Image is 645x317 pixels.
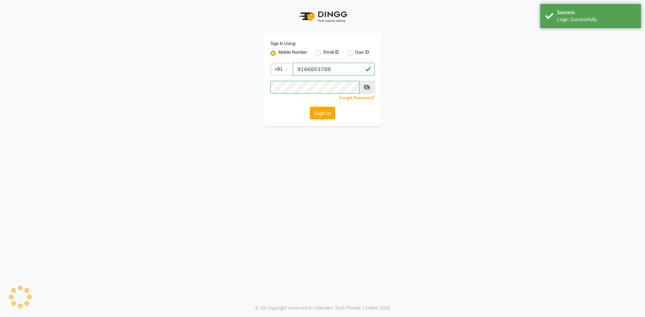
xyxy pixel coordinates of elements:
div: Login Successfully. [557,16,636,23]
div: Success [557,9,636,16]
label: Sign In Using: [270,41,296,47]
label: User ID [355,49,369,57]
img: logo1.svg [296,7,349,27]
label: Email ID [324,49,339,57]
button: Sign In [310,107,335,119]
label: Mobile Number [278,49,307,57]
input: Username [293,63,375,75]
input: Username [270,81,359,94]
a: Forgot Password? [340,95,375,100]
